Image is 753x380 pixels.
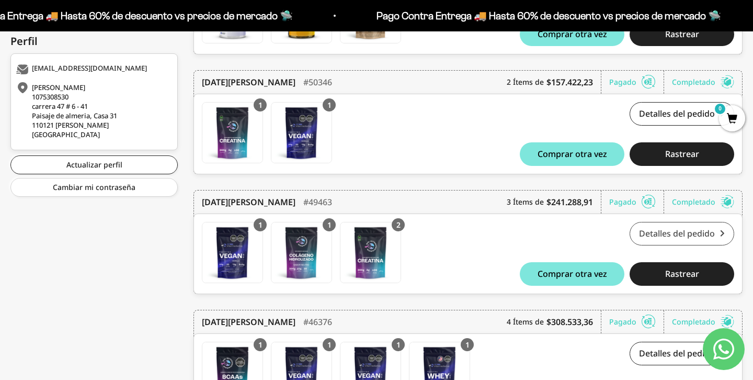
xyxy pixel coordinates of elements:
div: 1 [254,338,267,351]
div: 4 Ítems de [507,310,601,333]
div: Completado [672,310,734,333]
div: [EMAIL_ADDRESS][DOMAIN_NAME] [16,64,169,75]
button: Comprar otra vez [520,262,624,286]
div: 1 [323,98,336,111]
a: Creatina Monohidrato [340,222,401,283]
div: 2 Ítems de [507,71,601,94]
span: Rastrear [665,30,699,38]
span: Rastrear [665,270,699,278]
img: Translation missing: es.Proteína Vegana - Vainilla 2lb [271,103,332,163]
button: Rastrear [630,23,734,46]
div: 1 [461,338,474,351]
mark: 0 [714,103,726,115]
a: Colágeno Hidrolizado [271,222,332,283]
div: Completado [672,71,734,94]
div: Pagado [609,310,664,333]
span: Comprar otra vez [538,270,607,278]
p: Pago Contra Entrega 🚚 Hasta 60% de descuento vs precios de mercado 🛸 [375,7,720,24]
img: Translation missing: es.Creatina Monohidrato [202,103,263,163]
a: Detalles del pedido [630,342,734,365]
a: Creatina Monohidrato [202,102,263,163]
button: Rastrear [630,142,734,166]
a: Proteína Vegana - Vainilla 2lb [271,102,332,163]
a: Cambiar mi contraseña [10,178,178,197]
div: #50346 [303,71,332,94]
time: [DATE][PERSON_NAME] [202,196,295,208]
div: 1 [323,338,336,351]
button: Rastrear [630,262,734,286]
div: Perfil [10,33,178,49]
div: 1 [323,218,336,231]
div: #46376 [303,310,332,333]
b: $308.533,36 [546,316,593,328]
time: [DATE][PERSON_NAME] [202,76,295,88]
div: #49463 [303,191,332,214]
div: 1 [254,98,267,111]
span: Comprar otra vez [538,30,607,38]
div: 3 Ítems de [507,191,601,214]
img: Translation missing: es.Proteína Vegana - Vainilla 2lb [202,222,263,283]
time: [DATE][PERSON_NAME] [202,316,295,328]
a: Proteína Vegana - Vainilla 2lb [202,222,263,283]
b: $157.422,23 [546,76,593,88]
span: Rastrear [665,150,699,158]
div: Pagado [609,71,664,94]
a: Detalles del pedido [630,102,734,126]
b: $241.288,91 [546,196,593,208]
div: [PERSON_NAME] 1075308530 carrera 47 # 6 - 41 Paisaje de almeria, Casa 31 110121 [PERSON_NAME] [GE... [16,83,169,139]
img: Translation missing: es.Creatina Monohidrato [340,222,401,283]
button: Comprar otra vez [520,142,624,166]
div: 1 [254,218,267,231]
a: 0 [719,114,745,125]
div: Completado [672,191,734,214]
img: Translation missing: es.Colágeno Hidrolizado [271,222,332,283]
a: Actualizar perfil [10,155,178,174]
div: Pagado [609,191,664,214]
div: 2 [392,218,405,231]
button: Comprar otra vez [520,23,624,46]
a: Detalles del pedido [630,222,734,245]
span: Comprar otra vez [538,150,607,158]
div: 1 [392,338,405,351]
